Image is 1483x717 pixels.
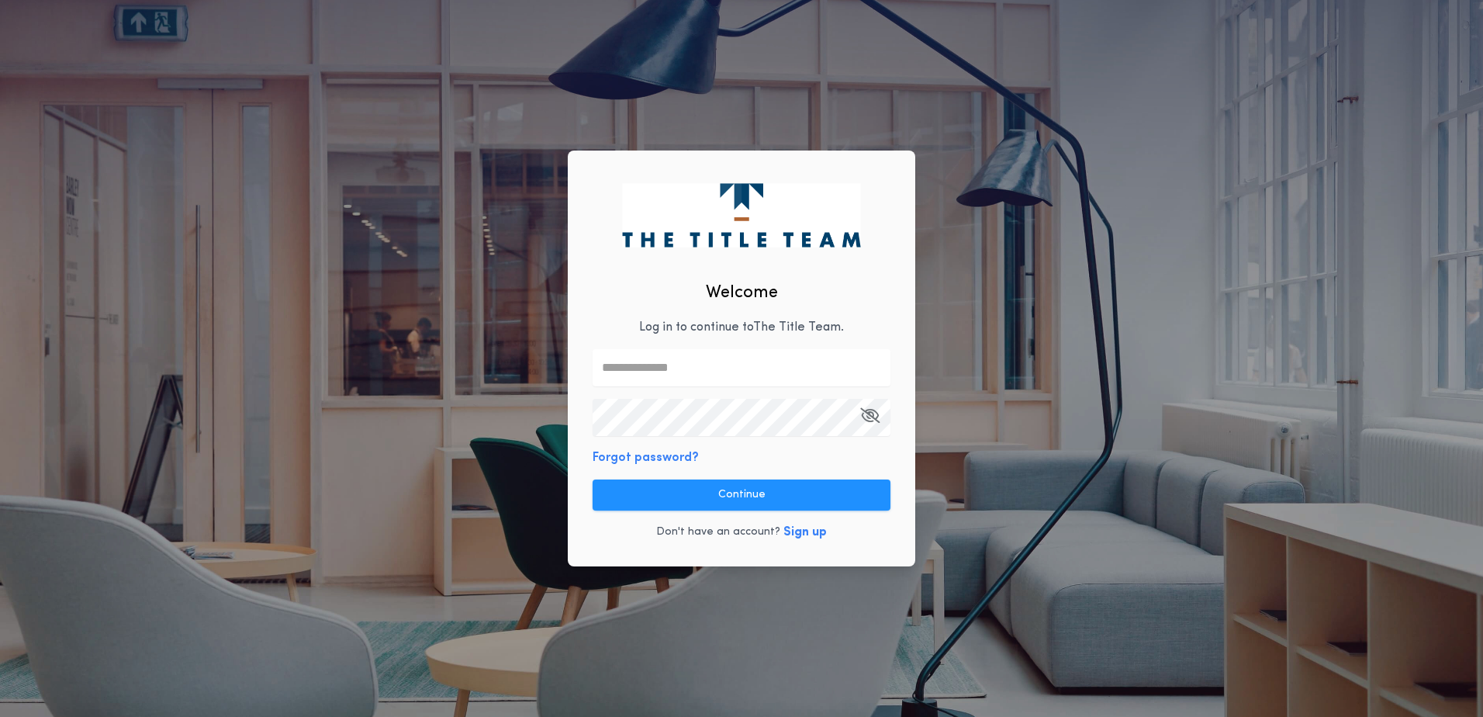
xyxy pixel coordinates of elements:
[622,183,860,247] img: logo
[656,525,780,540] p: Don't have an account?
[593,449,699,467] button: Forgot password?
[593,480,890,511] button: Continue
[639,318,844,337] p: Log in to continue to The Title Team .
[706,280,778,306] h2: Welcome
[783,523,827,542] button: Sign up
